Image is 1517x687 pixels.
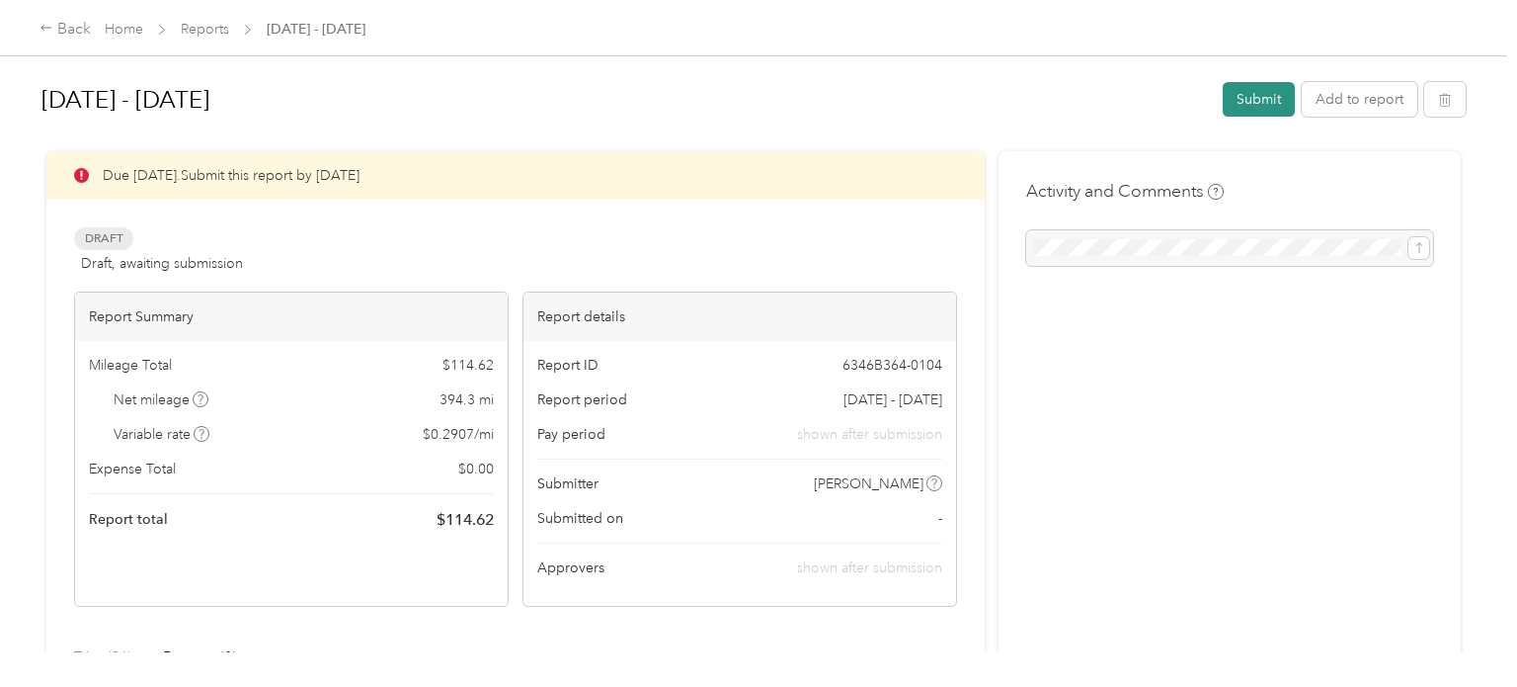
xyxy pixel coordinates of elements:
div: Trips (86) [74,646,131,668]
span: Variable rate [114,424,210,445]
div: Report Summary [75,293,508,341]
span: Submitter [537,473,599,494]
div: Report details [523,293,956,341]
span: 6346B364-0104 [842,355,942,376]
span: Mileage Total [89,355,172,376]
span: Report ID [537,355,599,376]
a: Home [105,21,143,38]
span: Pay period [537,424,605,445]
span: Approvers [537,558,604,578]
span: Net mileage [114,389,209,410]
div: Due [DATE]. Submit this report by [DATE] [46,151,985,200]
span: Expense Total [89,459,176,479]
span: $ 114.62 [437,508,494,532]
span: shown after submission [797,559,942,576]
span: $ 0.00 [458,459,494,479]
h1: Sep 1 - 30, 2025 [41,76,1209,124]
span: $ 0.2907 / mi [423,424,494,445]
span: Report period [537,389,627,410]
div: Expense (0) [163,646,236,668]
span: $ 114.62 [442,355,494,376]
span: [DATE] - [DATE] [843,389,942,410]
span: Draft [74,227,133,250]
div: Back [40,18,91,42]
span: 394.3 mi [439,389,494,410]
span: shown after submission [797,424,942,445]
span: [DATE] - [DATE] [267,19,365,40]
span: [PERSON_NAME] [814,473,923,494]
button: Add to report [1302,82,1417,117]
a: Reports [181,21,229,38]
h4: Activity and Comments [1026,179,1224,204]
span: Submitted on [537,508,623,529]
iframe: Everlance-gr Chat Button Frame [1406,576,1517,687]
button: Submit [1223,82,1295,117]
span: - [938,508,942,529]
span: Draft, awaiting submission [81,253,243,274]
span: Report total [89,509,168,530]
